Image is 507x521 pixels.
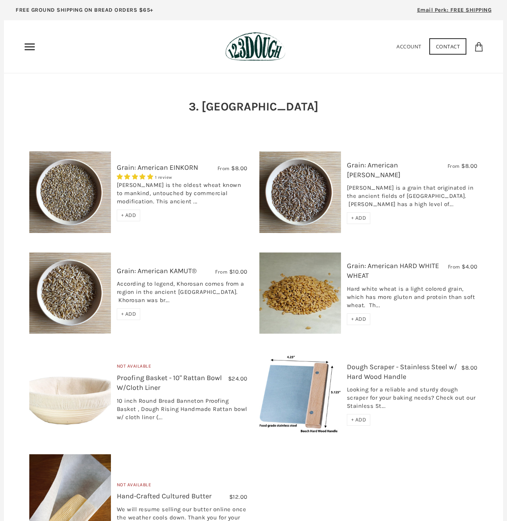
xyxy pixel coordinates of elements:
[117,181,248,210] div: [PERSON_NAME] is the oldest wheat known to mankind, untouched by commercial modification. This an...
[117,210,141,221] div: + ADD
[117,267,196,275] a: Grain: American KAMUT®
[417,7,492,13] span: Email Perk: FREE SHIPPING
[347,161,400,179] a: Grain: American [PERSON_NAME]
[461,162,478,169] span: $8.00
[405,4,503,20] a: Email Perk: FREE SHIPPING
[259,252,341,334] img: Grain: American HARD WHITE WHEAT
[351,416,366,423] span: + ADD
[259,353,341,435] img: Dough Scraper - Stainless Steel w/ Hard Wood Handle
[117,173,155,180] span: 5.00 stars
[117,308,141,320] div: + ADD
[347,285,478,313] div: Hard white wheat is a light colored grain, which has more gluten and protein than soft wheat. Th...
[117,163,198,172] a: Grain: American EINKORN
[347,261,439,280] a: Grain: American HARD WHITE WHEAT
[225,32,285,61] img: 123Dough Bakery
[117,373,222,392] a: Proofing Basket - 10" Rattan Bowl W/Cloth Liner
[347,386,478,414] div: Looking for a reliable and sturdy dough scraper for your baking needs? Check out our Stainless St...
[4,4,165,20] a: FREE GROUND SHIPPING ON BREAD ORDERS $65+
[121,212,136,219] span: + ADD
[155,175,172,180] span: 1 review
[117,397,248,425] div: 10 inch Round Bread Banneton Proofing Basket , Dough Rising Handmade Rattan bowl w/ cloth liner (...
[16,6,154,14] p: FREE GROUND SHIPPING ON BREAD ORDERS $65+
[117,481,248,492] div: Not Available
[448,263,460,270] span: From
[462,263,478,270] span: $4.00
[351,215,366,221] span: + ADD
[29,252,111,334] img: Grain: American KAMUT®
[396,43,421,50] a: Account
[231,165,248,172] span: $8.00
[347,212,371,224] div: + ADD
[347,184,478,212] div: [PERSON_NAME] is a grain that originated in the ancient fields of [GEOGRAPHIC_DATA]. [PERSON_NAME...
[259,151,341,233] img: Grain: American EMMER
[347,414,371,426] div: + ADD
[351,316,366,322] span: + ADD
[347,313,371,325] div: + ADD
[229,493,248,500] span: $12.00
[117,280,248,308] div: According to legend, Khorosan comes from a region in the ancient [GEOGRAPHIC_DATA]. Khorosan was ...
[215,269,227,275] span: From
[117,363,248,373] div: Not Available
[117,492,212,500] a: Hand-Crafted Cultured Butter
[347,363,457,381] a: Dough Scraper - Stainless Steel w/ Hard Wood Handle
[121,311,136,317] span: + ADD
[228,375,248,382] span: $24.00
[448,163,460,169] span: From
[218,165,230,172] span: From
[229,268,248,275] span: $10.00
[461,364,478,371] span: $8.00
[23,41,36,53] nav: Primary
[429,38,467,55] a: Contact
[189,98,318,115] h2: 3. [GEOGRAPHIC_DATA]
[29,151,111,233] img: Grain: American EINKORN
[29,353,111,435] img: Proofing Basket - 10" Rattan Bowl W/Cloth Liner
